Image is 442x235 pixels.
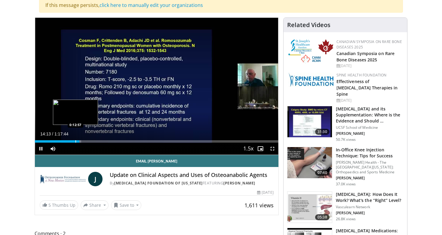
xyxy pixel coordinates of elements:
span: 1,611 views [244,202,274,209]
h3: [MEDICAL_DATA]: How Does It Work? What's the “Right” Level? [336,191,404,203]
p: 50.7K views [336,137,356,142]
p: Vasculearn Network [336,205,404,209]
a: Effectiveness of [MEDICAL_DATA] Therapies in Spine [336,79,398,97]
button: Enable picture-in-picture mode [254,143,266,155]
span: 5 [48,202,51,208]
p: UCSF School of Medicine [336,125,404,130]
p: [PERSON_NAME] [336,131,404,136]
button: Share [81,200,109,210]
p: 26.8K views [336,217,356,221]
p: 37.0K views [336,182,356,187]
p: [PERSON_NAME] [336,176,404,181]
a: 07:40 In-Office Knee Injection Technique: Tips for Success [PERSON_NAME] Health - The [GEOGRAPHIC... [287,147,404,187]
h3: In-Office Knee Injection Technique: Tips for Success [336,147,404,159]
span: 14:13 [40,131,51,136]
a: [MEDICAL_DATA] Foundation of [US_STATE] [114,181,203,186]
video-js: Video Player [35,18,278,155]
div: [DATE] [336,63,402,69]
img: 4bb25b40-905e-443e-8e37-83f056f6e86e.150x105_q85_crop-smart_upscale.jpg [287,106,332,138]
h4: Related Videos [287,21,330,29]
img: Osteoporosis Foundation of New Mexico [40,172,86,186]
p: [PERSON_NAME] Health - The [GEOGRAPHIC_DATA][US_STATE]: Orthopaedics and Sports Medicine [336,160,404,175]
button: Fullscreen [266,143,278,155]
button: Save to [111,200,142,210]
a: J [88,172,103,186]
img: 8daf03b8-df50-44bc-88e2-7c154046af55.150x105_q85_crop-smart_upscale.jpg [287,192,332,223]
img: image.jpeg [53,100,98,125]
a: 05:38 [MEDICAL_DATA]: How Does It Work? What's the “Right” Level? Vasculearn Network [PERSON_NAME... [287,191,404,223]
h3: [MEDICAL_DATA] and its Supplementation: Where is the Evidence and Should … [336,106,404,124]
button: Pause [35,143,47,155]
a: click here to manually edit your organizations [100,2,203,8]
a: 31:30 [MEDICAL_DATA] and its Supplementation: Where is the Evidence and Should … UCSF School of M... [287,106,404,142]
span: 07:40 [315,170,330,176]
div: [DATE] [257,190,273,195]
img: 57d53db2-a1b3-4664-83ec-6a5e32e5a601.png.150x105_q85_autocrop_double_scale_upscale_version-0.2.jpg [288,73,333,87]
h4: Update on Clinical Aspects and Uses of Osteoanabolic Agents [110,172,273,178]
div: By FEATURING [110,181,273,186]
span: 1:17:44 [54,131,69,136]
a: 5 Thumbs Up [40,200,78,210]
a: Spine Health Foundation [336,73,387,78]
span: / [52,131,53,136]
img: 59b7dea3-8883-45d6-a110-d30c6cb0f321.png.150x105_q85_autocrop_double_scale_upscale_version-0.2.png [288,39,333,63]
button: Playback Rate [242,143,254,155]
a: Canadian Symposia on Rare Bone Diseases 2025 [336,51,395,63]
div: [DATE] [336,98,402,103]
div: Progress Bar [35,140,278,143]
a: Email [PERSON_NAME] [35,155,278,167]
button: Mute [47,143,59,155]
img: 9b54ede4-9724-435c-a780-8950048db540.150x105_q85_crop-smart_upscale.jpg [287,147,332,178]
a: [PERSON_NAME] [223,181,255,186]
span: 05:38 [315,214,330,220]
p: [PERSON_NAME] [336,211,404,215]
a: Canadian Symposia on Rare Bone Diseases 2025 [336,39,402,50]
span: 31:30 [315,129,330,135]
